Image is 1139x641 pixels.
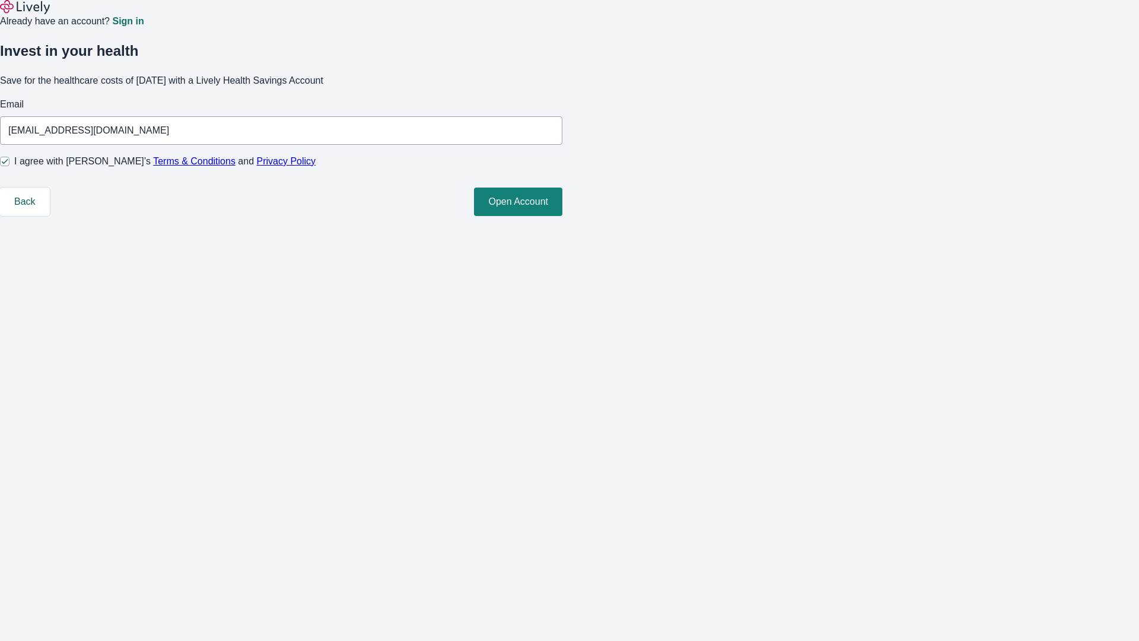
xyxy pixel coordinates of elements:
a: Privacy Policy [257,156,316,166]
button: Open Account [474,188,562,216]
a: Sign in [112,17,144,26]
a: Terms & Conditions [153,156,236,166]
span: I agree with [PERSON_NAME]’s and [14,154,316,169]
